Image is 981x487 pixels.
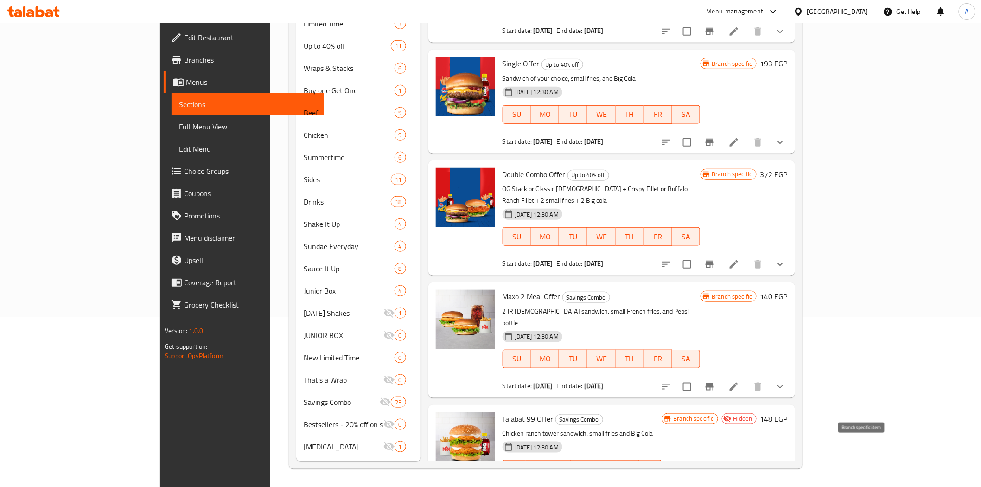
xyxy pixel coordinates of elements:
[677,22,697,41] span: Select to update
[296,280,421,302] div: Junior Box4
[436,412,495,472] img: Talabat 99 Offer
[542,59,583,70] span: Up to 40% off
[304,441,383,452] span: [MEDICAL_DATA]
[296,324,421,346] div: JUNIOR BOX0
[304,129,395,141] span: Chicken
[503,105,531,124] button: SU
[655,253,677,276] button: sort-choices
[304,419,383,430] span: Bestsellers - 20% off on selected items
[616,105,644,124] button: TH
[172,115,324,138] a: Full Menu View
[644,350,672,368] button: FR
[965,6,969,17] span: A
[747,253,769,276] button: delete
[304,107,395,118] span: Beef
[395,264,406,273] span: 8
[775,259,786,270] svg: Show Choices
[507,352,528,365] span: SU
[395,153,406,162] span: 6
[807,6,868,17] div: [GEOGRAPHIC_DATA]
[304,397,380,408] span: Savings Combo
[164,271,324,294] a: Coverage Report
[648,352,669,365] span: FR
[395,309,406,318] span: 1
[391,397,406,408] div: items
[699,253,721,276] button: Branch-specific-item
[395,287,406,295] span: 4
[511,332,562,341] span: [DATE] 12:30 AM
[587,227,616,246] button: WE
[391,175,405,184] span: 11
[391,198,405,206] span: 18
[395,129,406,141] div: items
[304,285,395,296] span: Junior Box
[304,218,395,230] span: Shake It Up
[672,227,701,246] button: SA
[165,340,207,352] span: Get support on:
[395,308,406,319] div: items
[563,352,584,365] span: TU
[568,170,609,180] span: Up to 40% off
[395,63,406,74] div: items
[296,235,421,257] div: Sundae Everyday4
[304,85,395,96] span: Buy one Get One
[391,196,406,207] div: items
[304,441,383,452] div: Poppers
[164,26,324,49] a: Edit Restaurant
[699,131,721,154] button: Branch-specific-item
[184,299,316,310] span: Grocery Checklist
[296,369,421,391] div: That's a Wrap0
[164,160,324,182] a: Choice Groups
[769,131,791,154] button: show more
[296,13,421,35] div: Limited Time3
[395,109,406,117] span: 9
[179,99,316,110] span: Sections
[383,330,395,341] svg: Inactive section
[304,174,391,185] span: Sides
[571,460,594,479] button: WE
[304,352,395,363] span: New Limited Time
[296,391,421,413] div: Savings Combo23
[511,443,562,452] span: [DATE] 12:30 AM
[534,25,553,37] b: [DATE]
[747,376,769,398] button: delete
[556,414,603,425] span: Savings Combo
[584,380,604,392] b: [DATE]
[639,460,662,479] button: SA
[728,137,739,148] a: Edit menu item
[395,131,406,140] span: 9
[304,40,391,51] div: Up to 40% off
[616,227,644,246] button: TH
[304,263,395,274] span: Sauce It Up
[503,57,540,70] span: Single Offer
[594,460,617,479] button: TH
[760,168,788,181] h6: 372 EGP
[296,35,421,57] div: Up to 40% off11
[534,257,553,269] b: [DATE]
[655,20,677,43] button: sort-choices
[395,374,406,385] div: items
[296,436,421,458] div: [MEDICAL_DATA]1
[699,20,721,43] button: Branch-specific-item
[548,460,571,479] button: TU
[296,168,421,191] div: Sides11
[165,325,187,337] span: Version:
[670,414,718,423] span: Branch specific
[395,85,406,96] div: items
[179,121,316,132] span: Full Menu View
[557,380,583,392] span: End date:
[676,108,697,121] span: SA
[164,227,324,249] a: Menu disclaimer
[587,105,616,124] button: WE
[511,88,562,96] span: [DATE] 12:30 AM
[436,168,495,227] img: Double Combo Offer
[557,25,583,37] span: End date:
[503,73,701,84] p: Sandwich of your choice, small fries, and Big Cola
[186,77,316,88] span: Menus
[503,460,526,479] button: SU
[535,108,556,121] span: MO
[380,397,391,408] svg: Inactive section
